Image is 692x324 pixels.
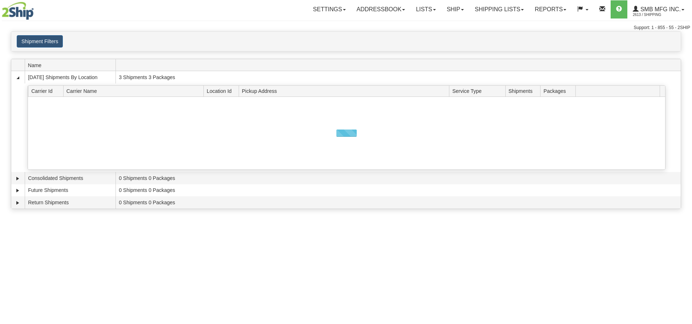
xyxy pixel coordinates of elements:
[17,35,63,48] button: Shipment Filters
[469,0,529,19] a: Shipping lists
[31,85,63,97] span: Carrier Id
[410,0,441,19] a: Lists
[66,85,204,97] span: Carrier Name
[116,71,681,83] td: 3 Shipments 3 Packages
[14,74,21,81] a: Collapse
[116,196,681,209] td: 0 Shipments 0 Packages
[509,85,541,97] span: Shipments
[242,85,449,97] span: Pickup Address
[543,85,575,97] span: Packages
[116,184,681,197] td: 0 Shipments 0 Packages
[25,184,116,197] td: Future Shipments
[14,187,21,194] a: Expand
[627,0,690,19] a: SMB MFG INC. 2613 / Shipping
[28,60,116,71] span: Name
[25,71,116,83] td: [DATE] Shipments By Location
[308,0,351,19] a: Settings
[529,0,572,19] a: Reports
[14,175,21,182] a: Expand
[452,85,505,97] span: Service Type
[441,0,469,19] a: Ship
[2,25,690,31] div: Support: 1 - 855 - 55 - 2SHIP
[14,199,21,206] a: Expand
[351,0,411,19] a: Addressbook
[639,6,681,12] span: SMB MFG INC.
[207,85,239,97] span: Location Id
[25,196,116,209] td: Return Shipments
[633,11,687,19] span: 2613 / Shipping
[25,172,116,184] td: Consolidated Shipments
[116,172,681,184] td: 0 Shipments 0 Packages
[675,125,691,199] iframe: chat widget
[2,2,34,20] img: logo2613.jpg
